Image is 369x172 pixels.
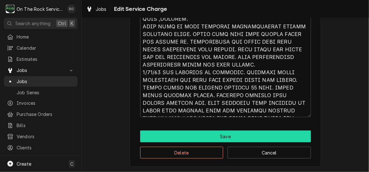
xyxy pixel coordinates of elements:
button: Delete [140,147,223,159]
span: Estimates [17,56,74,62]
div: Rich Ortega's Avatar [67,4,76,13]
span: Calendar [17,45,74,51]
a: Jobs [84,4,109,14]
a: Bills [4,120,78,131]
button: Cancel [228,147,311,159]
span: Bills [17,122,74,129]
span: Clients [17,144,74,151]
div: On The Rock Services's Avatar [6,4,15,13]
span: Edit Service Charge [112,5,167,13]
a: Vendors [4,131,78,142]
div: On The Rock Services [17,6,64,12]
a: Go to Pricebook [4,154,78,164]
span: Vendors [17,133,74,140]
button: Search anythingCtrlK [4,18,78,29]
a: Estimates [4,54,78,64]
div: Button Group Row [140,131,311,142]
span: Create [17,161,31,167]
span: Ctrl [58,20,66,27]
a: Job Series [4,87,78,98]
span: Invoices [17,100,74,106]
span: Purchase Orders [17,111,74,118]
button: Save [140,131,311,142]
span: Jobs [17,67,65,74]
a: Home [4,32,78,42]
a: Jobs [4,76,78,87]
div: Button Group [140,131,311,159]
div: RO [67,4,76,13]
a: Invoices [4,98,78,108]
div: Button Group Row [140,142,311,159]
span: Jobs [96,6,107,12]
span: Job Series [17,89,74,96]
span: Jobs [17,78,74,85]
div: O [6,4,15,13]
span: K [71,20,73,27]
a: Purchase Orders [4,109,78,119]
span: C [70,161,73,167]
span: Search anything [15,20,50,27]
a: Go to Jobs [4,65,78,75]
span: Home [17,33,74,40]
a: Calendar [4,43,78,53]
a: Clients [4,142,78,153]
